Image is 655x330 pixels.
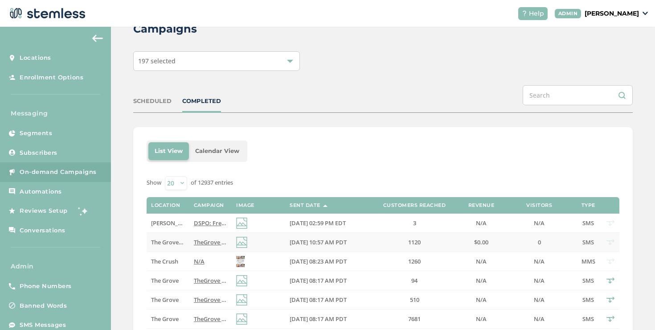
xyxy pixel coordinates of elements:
[20,168,97,177] span: On-demand Campaigns
[463,315,499,323] label: N/A
[236,313,247,325] img: icon-img-d887fa0c.svg
[151,219,184,227] label: Dispo Hazel Park
[148,142,189,160] li: List View
[290,296,347,304] span: [DATE] 08:17 AM PDT
[579,315,597,323] label: SMS
[194,257,205,265] span: N/A
[194,219,532,227] span: DSPO: Free $10 [DATE]–Sun, NO minimum! Plus, score massive savings on top brands all weekend long...
[290,238,347,246] span: [DATE] 10:57 AM PDT
[463,239,499,246] label: $0.00
[20,282,72,291] span: Phone Numbers
[151,296,184,304] label: The Grove
[151,296,179,304] span: The Grove
[236,237,247,248] img: icon-img-d887fa0c.svg
[408,257,421,265] span: 1260
[74,202,92,220] img: glitter-stars-b7820f95.gif
[290,258,365,265] label: 09/04/2025 08:23 AM PDT
[582,276,594,285] span: SMS
[374,315,454,323] label: 7681
[534,315,544,323] span: N/A
[151,277,184,285] label: The Grove
[413,219,416,227] span: 3
[538,238,541,246] span: 0
[508,258,570,265] label: N/A
[374,296,454,304] label: 510
[236,218,247,229] img: icon-img-d887fa0c.svg
[151,238,205,246] span: The Grove (Dutchie)
[508,239,570,246] label: 0
[290,239,365,246] label: 09/04/2025 10:57 AM PDT
[383,202,446,208] label: Customers Reached
[476,276,487,285] span: N/A
[534,219,544,227] span: N/A
[194,315,462,323] span: TheGrove La Mesa: You have a new notification waiting for you, {first_name}! Reply END to cancel
[463,219,499,227] label: N/A
[151,315,184,323] label: The Grove
[182,97,221,106] div: COMPLETED
[579,296,597,304] label: SMS
[476,296,487,304] span: N/A
[194,219,227,227] label: DSPO: Free $10 this Fri–Sun, NO minimum! Plus, score massive savings on top brands all weekend lo...
[476,257,487,265] span: N/A
[290,315,347,323] span: [DATE] 08:17 AM PDT
[463,296,499,304] label: N/A
[290,276,347,285] span: [DATE] 08:17 AM PDT
[191,178,233,187] label: of 12937 entries
[194,277,227,285] label: TheGrove La Mesa: You have a new notification waiting for you, {first_name}! Reply END to cancel
[290,277,365,285] label: 09/04/2025 08:17 AM PDT
[20,206,68,215] span: Reviews Setup
[194,238,462,246] span: TheGrove La Mesa: You have a new notification waiting for you, {first_name}! Reply END to cancel
[408,315,421,323] span: 7681
[151,257,178,265] span: The Crush
[7,4,86,22] img: logo-dark-0685b13c.svg
[194,315,227,323] label: TheGrove La Mesa: You have a new notification waiting for you, {first_name}! Reply END to cancel
[20,148,57,157] span: Subscribers
[411,276,418,285] span: 94
[236,202,254,208] label: Image
[463,277,499,285] label: N/A
[151,276,179,285] span: The Grove
[236,256,245,267] img: tfNkFkAXPYAxdxkxMFiIWrqwBmW8Rm.jpg
[194,296,462,304] span: TheGrove La Mesa: You have a new notification waiting for you, {first_name}! Reply END to cancel
[20,187,62,196] span: Automations
[133,97,172,106] div: SCHEDULED
[290,202,320,208] label: Sent Date
[323,205,327,207] img: icon-sort-1e1d7615.svg
[508,219,570,227] label: N/A
[236,275,247,286] img: icon-img-d887fa0c.svg
[534,276,544,285] span: N/A
[290,257,347,265] span: [DATE] 08:23 AM PDT
[290,296,365,304] label: 09/04/2025 08:17 AM PDT
[374,258,454,265] label: 1260
[610,287,655,330] iframe: Chat Widget
[579,277,597,285] label: SMS
[374,219,454,227] label: 3
[534,296,544,304] span: N/A
[534,257,544,265] span: N/A
[374,277,454,285] label: 94
[92,35,103,42] img: icon-arrow-back-accent-c549486e.svg
[476,315,487,323] span: N/A
[138,57,176,65] span: 197 selected
[579,258,597,265] label: MMS
[555,9,581,18] div: ADMIN
[526,202,552,208] label: Visitors
[582,219,594,227] span: SMS
[194,239,227,246] label: TheGrove La Mesa: You have a new notification waiting for you, {first_name}! Reply END to cancel
[579,239,597,246] label: SMS
[20,226,65,235] span: Conversations
[508,296,570,304] label: N/A
[643,12,648,15] img: icon_down-arrow-small-66adaf34.svg
[474,238,488,246] span: $0.00
[194,296,227,304] label: TheGrove La Mesa: You have a new notification waiting for you, {first_name}! Reply END to cancel
[194,276,462,285] span: TheGrove La Mesa: You have a new notification waiting for you, {first_name}! Reply END to cancel
[463,258,499,265] label: N/A
[133,21,197,37] h2: Campaigns
[236,294,247,305] img: icon-img-d887fa0c.svg
[476,219,487,227] span: N/A
[508,277,570,285] label: N/A
[20,129,52,138] span: Segments
[189,142,246,160] li: Calendar View
[582,296,594,304] span: SMS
